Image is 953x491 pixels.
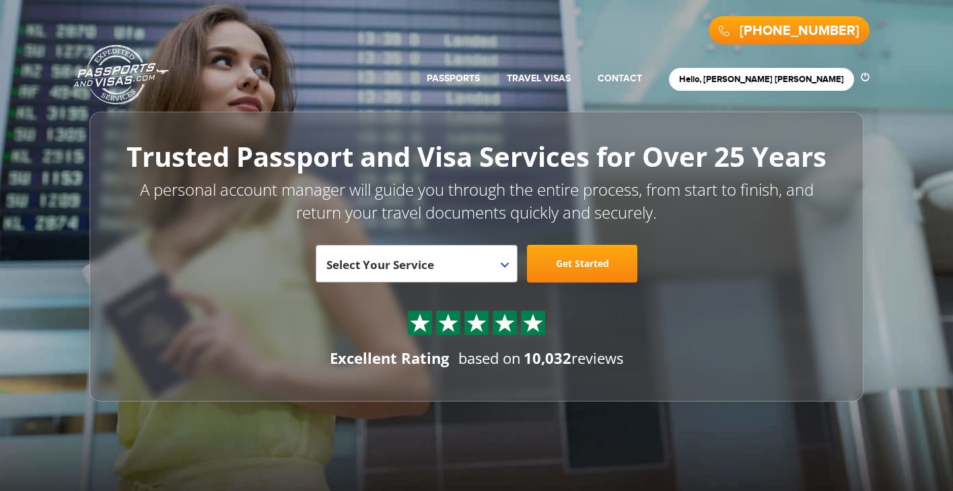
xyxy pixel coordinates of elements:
a: Passports & [DOMAIN_NAME] [73,44,169,105]
a: Hello, [PERSON_NAME] [PERSON_NAME] [679,74,844,85]
a: Contact [598,73,642,84]
span: Select Your Service [326,250,503,288]
span: based on [458,348,521,368]
a: Get Started [527,245,637,282]
img: Sprite St [466,313,487,333]
img: Sprite St [438,313,458,333]
img: Sprite St [410,313,430,333]
h1: Trusted Passport and Visa Services for Over 25 Years [120,142,833,172]
span: Select Your Service [316,245,518,282]
div: Excellent Rating [330,348,449,369]
img: Sprite St [523,313,543,333]
span: reviews [524,348,623,368]
img: Sprite St [495,313,515,333]
p: A personal account manager will guide you through the entire process, from start to finish, and r... [120,178,833,225]
span: Select Your Service [326,257,434,272]
a: Travel Visas [507,73,571,84]
a: Passports [427,73,480,84]
a: [PHONE_NUMBER] [740,23,859,39]
strong: 10,032 [524,348,571,368]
